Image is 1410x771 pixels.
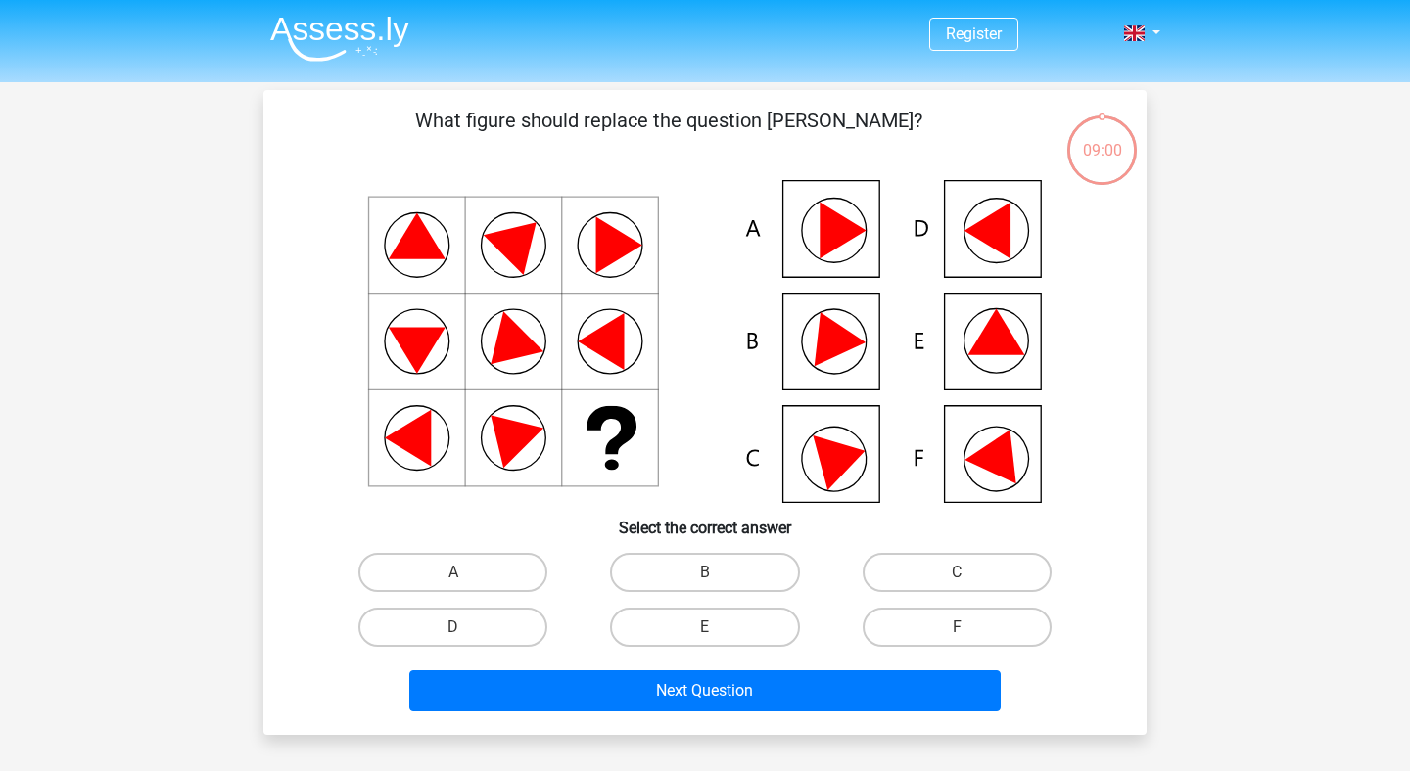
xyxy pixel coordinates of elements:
img: Assessly [270,16,409,62]
div: 09:00 [1065,113,1139,162]
label: E [610,608,799,647]
label: D [358,608,547,647]
p: What figure should replace the question [PERSON_NAME]? [295,106,1042,164]
h6: Select the correct answer [295,503,1115,537]
label: F [863,608,1052,647]
label: A [358,553,547,592]
a: Register [946,24,1002,43]
label: C [863,553,1052,592]
label: B [610,553,799,592]
button: Next Question [409,670,1002,711]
